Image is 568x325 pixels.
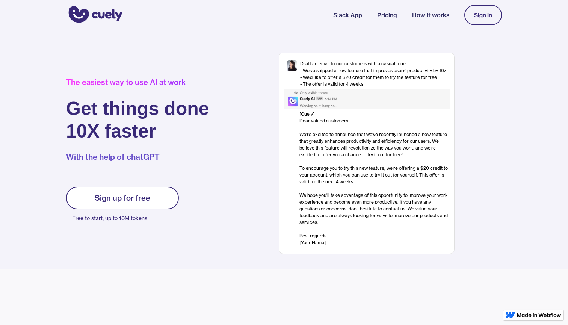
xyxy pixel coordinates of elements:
a: How it works [412,11,449,20]
img: Made in Webflow [517,313,561,317]
a: Sign In [464,5,502,25]
div: Sign In [474,12,492,18]
a: home [66,1,122,29]
a: Pricing [377,11,397,20]
div: [Cuely] Dear valued customers, ‍ We're excited to announce that we've recently launched a new fea... [299,111,450,246]
p: With the help of chatGPT [66,151,209,163]
p: Free to start, up to 10M tokens [72,213,179,224]
a: Sign up for free [66,187,179,209]
div: Sign up for free [95,193,150,203]
a: Slack App [333,11,362,20]
div: Draft an email to our customers with a casual tone: - We’ve shipped a new feature that improves u... [300,60,447,88]
div: The easiest way to use AI at work [66,78,209,87]
h1: Get things done 10X faster [66,97,209,142]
